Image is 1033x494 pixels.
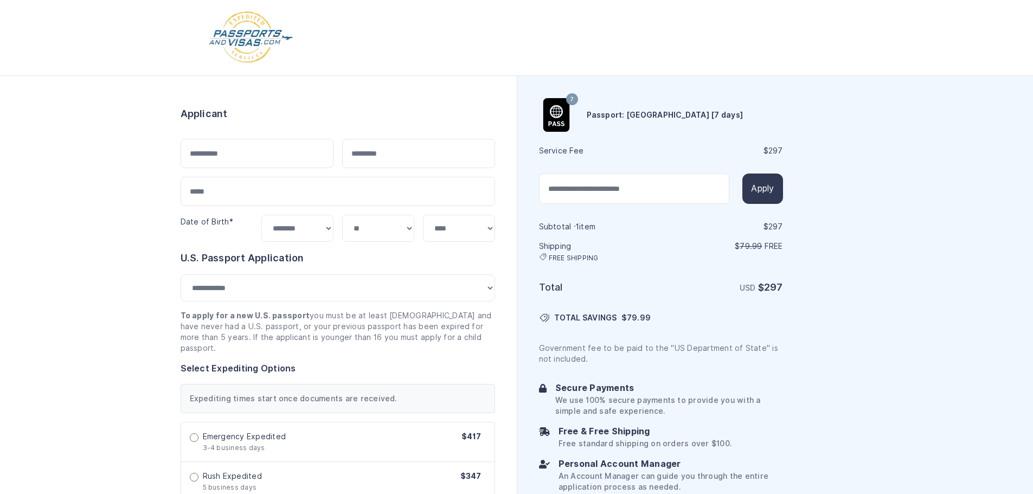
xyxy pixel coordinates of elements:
[555,382,783,395] h6: Secure Payments
[559,471,783,492] p: An Account Manager can guide you through the entire application process as needed.
[539,241,660,262] h6: Shipping
[203,444,265,452] span: 3-4 business days
[570,93,574,107] span: 7
[181,384,495,413] div: Expediting times start once documents are received.
[539,343,783,364] p: Government fee to be paid to the "US Department of State" is not included.
[539,145,660,156] h6: Service Fee
[758,281,783,293] strong: $
[742,174,782,204] button: Apply
[539,221,660,232] h6: Subtotal · item
[203,471,262,482] span: Rush Expedited
[540,98,573,132] img: Product Name
[181,310,495,354] p: you must be at least [DEMOGRAPHIC_DATA] and have never had a U.S. passport, or your previous pass...
[181,362,495,375] h6: Select Expediting Options
[559,438,732,449] p: Free standard shipping on orders over $100.
[587,110,743,120] h6: Passport: [GEOGRAPHIC_DATA] [7 days]
[627,313,651,322] span: 79.99
[181,106,228,121] h6: Applicant
[461,432,482,441] span: $417
[740,284,756,292] span: USD
[662,241,783,252] p: $
[555,395,783,416] p: We use 100% secure payments to provide you with a simple and safe experience.
[662,221,783,232] div: $
[740,242,762,251] span: 79.99
[621,312,651,323] span: $
[181,251,495,266] h6: U.S. Passport Application
[764,281,783,293] span: 297
[559,425,732,438] h6: Free & Free Shipping
[554,312,617,323] span: TOTAL SAVINGS
[549,254,599,262] span: FREE SHIPPING
[203,483,257,491] span: 5 business days
[539,280,660,295] h6: Total
[203,431,286,442] span: Emergency Expedited
[559,458,783,471] h6: Personal Account Manager
[768,222,783,231] span: 297
[576,222,579,231] span: 1
[768,146,783,155] span: 297
[662,145,783,156] div: $
[181,311,310,320] strong: To apply for a new U.S. passport
[460,472,482,480] span: $347
[765,242,783,251] span: Free
[181,217,233,226] label: Date of Birth*
[208,11,294,65] img: Logo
